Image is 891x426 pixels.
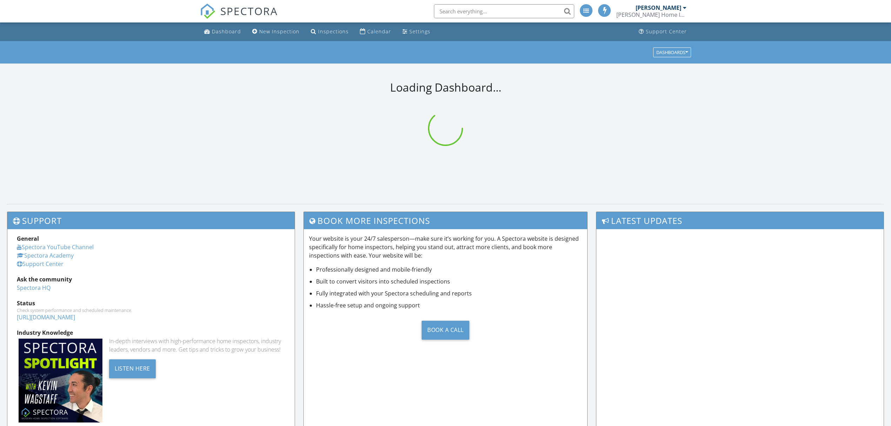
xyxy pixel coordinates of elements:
[249,25,302,38] a: New Inspection
[17,275,285,284] div: Ask the community
[309,234,582,260] p: Your website is your 24/7 salesperson—make sure it’s working for you. A Spectora website is desig...
[367,28,391,35] div: Calendar
[656,50,688,55] div: Dashboards
[636,4,681,11] div: [PERSON_NAME]
[596,212,884,229] h3: Latest Updates
[400,25,433,38] a: Settings
[422,321,469,340] div: Book a Call
[308,25,351,38] a: Inspections
[212,28,241,35] div: Dashboard
[316,289,582,298] li: Fully integrated with your Spectora scheduling and reports
[200,9,278,24] a: SPECTORA
[220,4,278,18] span: SPECTORA
[309,315,582,345] a: Book a Call
[17,328,285,337] div: Industry Knowledge
[434,4,574,18] input: Search everything...
[636,25,690,38] a: Support Center
[409,28,430,35] div: Settings
[17,252,74,259] a: Spectora Academy
[616,11,686,18] div: Shelton Home Inspections
[304,212,587,229] h3: Book More Inspections
[17,260,63,268] a: Support Center
[316,277,582,286] li: Built to convert visitors into scheduled inspections
[17,313,75,321] a: [URL][DOMAIN_NAME]
[259,28,300,35] div: New Inspection
[17,307,285,313] div: Check system performance and scheduled maintenance.
[201,25,244,38] a: Dashboard
[357,25,394,38] a: Calendar
[646,28,687,35] div: Support Center
[17,299,285,307] div: Status
[17,235,39,242] strong: General
[318,28,349,35] div: Inspections
[109,359,156,378] div: Listen Here
[7,212,295,229] h3: Support
[19,339,102,422] img: Spectoraspolightmain
[109,364,156,372] a: Listen Here
[316,301,582,309] li: Hassle-free setup and ongoing support
[316,265,582,274] li: Professionally designed and mobile-friendly
[200,4,215,19] img: The Best Home Inspection Software - Spectora
[109,337,285,354] div: In-depth interviews with high-performance home inspectors, industry leaders, vendors and more. Ge...
[653,47,691,57] button: Dashboards
[17,243,94,251] a: Spectora YouTube Channel
[17,284,51,292] a: Spectora HQ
